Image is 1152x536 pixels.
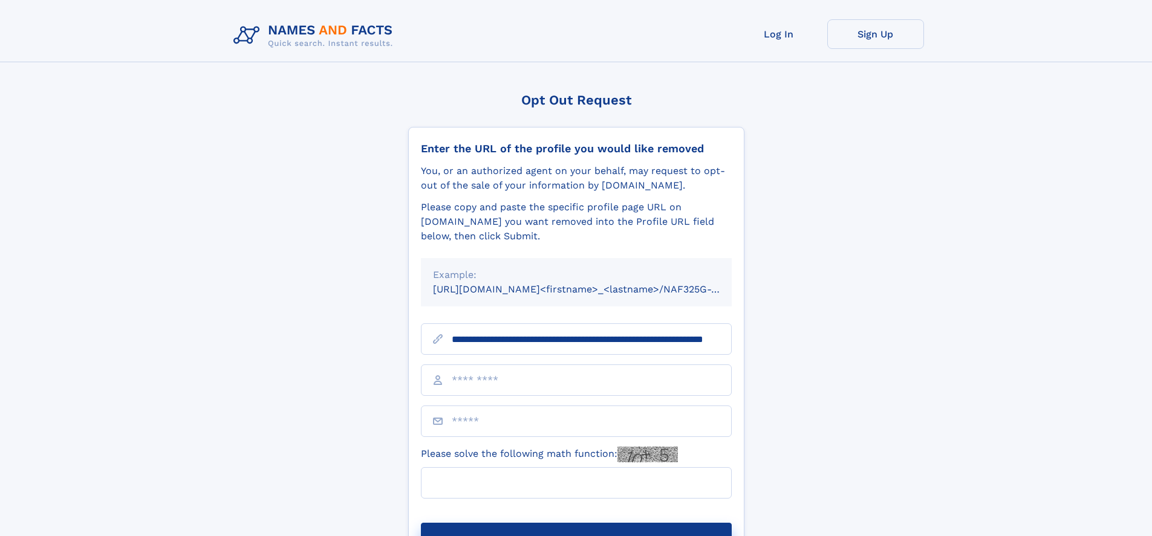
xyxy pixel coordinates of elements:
[408,92,744,108] div: Opt Out Request
[421,164,732,193] div: You, or an authorized agent on your behalf, may request to opt-out of the sale of your informatio...
[229,19,403,52] img: Logo Names and Facts
[421,200,732,244] div: Please copy and paste the specific profile page URL on [DOMAIN_NAME] you want removed into the Pr...
[421,447,678,462] label: Please solve the following math function:
[421,142,732,155] div: Enter the URL of the profile you would like removed
[433,268,720,282] div: Example:
[827,19,924,49] a: Sign Up
[433,283,755,295] small: [URL][DOMAIN_NAME]<firstname>_<lastname>/NAF325G-xxxxxxxx
[731,19,827,49] a: Log In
